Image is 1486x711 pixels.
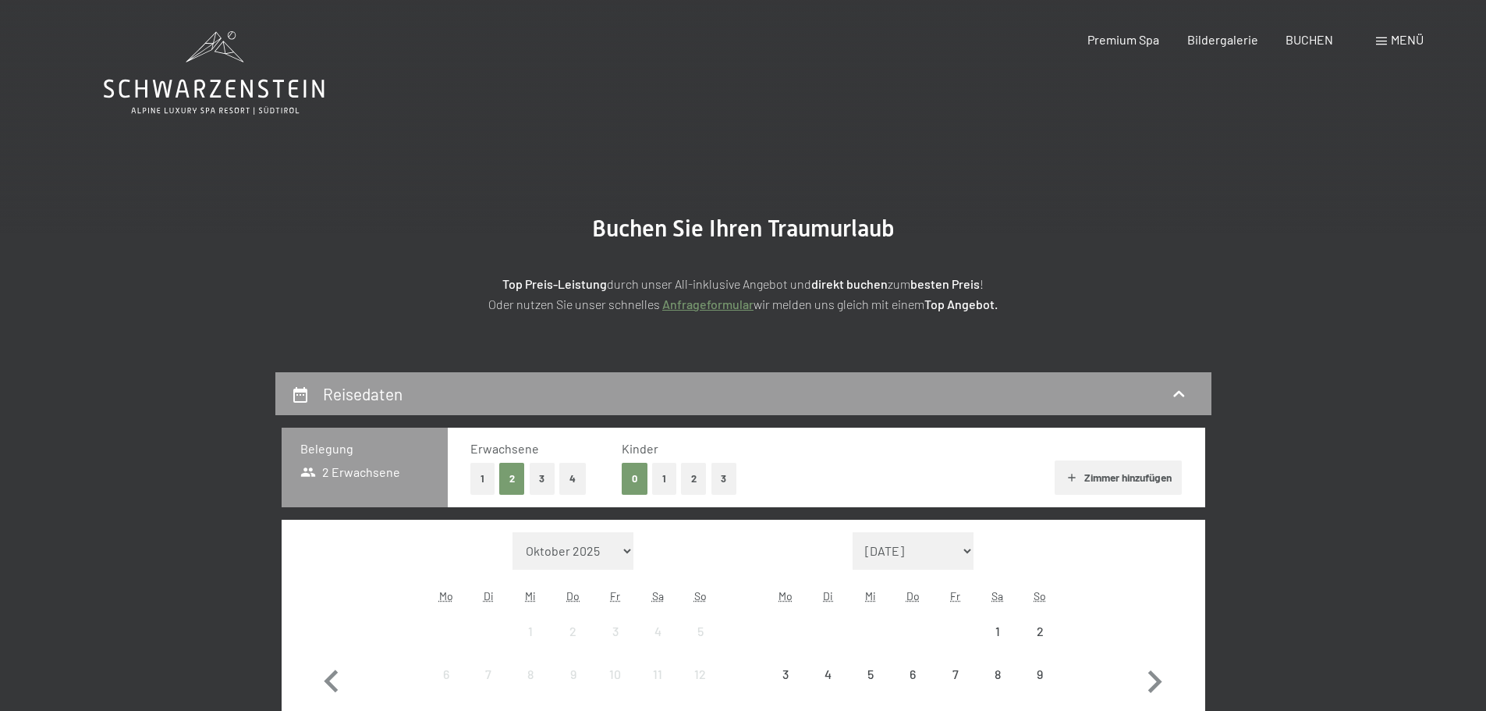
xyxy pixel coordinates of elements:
div: Thu Nov 06 2025 [892,653,934,695]
strong: Top Angebot. [924,297,998,311]
div: 2 [554,625,593,664]
div: Sat Nov 01 2025 [977,610,1019,652]
div: 7 [469,668,508,707]
div: Fri Nov 07 2025 [934,653,976,695]
abbr: Freitag [610,589,620,603]
div: Anreise nicht möglich [892,653,934,695]
div: Mon Oct 06 2025 [425,653,467,695]
abbr: Samstag [991,589,1003,603]
a: Anfrageformular [662,297,754,311]
div: Anreise nicht möglich [977,653,1019,695]
div: Anreise nicht möglich [594,653,637,695]
button: 1 [470,463,495,495]
div: Wed Nov 05 2025 [849,653,892,695]
abbr: Sonntag [1034,589,1046,603]
div: Mon Nov 03 2025 [764,653,807,695]
a: BUCHEN [1286,32,1333,47]
div: Anreise nicht möglich [467,653,509,695]
div: 2 [1020,625,1059,664]
div: Anreise nicht möglich [552,610,594,652]
div: Sun Nov 09 2025 [1019,653,1061,695]
div: Anreise nicht möglich [425,653,467,695]
p: durch unser All-inklusive Angebot und zum ! Oder nutzen Sie unser schnelles wir melden uns gleich... [353,274,1133,314]
abbr: Mittwoch [865,589,876,603]
div: Anreise nicht möglich [594,610,637,652]
div: Anreise nicht möglich [764,653,807,695]
abbr: Donnerstag [906,589,920,603]
div: 1 [511,625,550,664]
abbr: Donnerstag [566,589,580,603]
div: Fri Oct 10 2025 [594,653,637,695]
div: Anreise nicht möglich [1019,653,1061,695]
span: 2 Erwachsene [300,464,401,481]
div: 6 [427,668,466,707]
span: Bildergalerie [1187,32,1258,47]
div: 9 [1020,668,1059,707]
div: 4 [809,668,848,707]
button: 3 [530,463,555,495]
h3: Belegung [300,440,429,457]
div: Anreise nicht möglich [807,653,849,695]
div: Anreise nicht möglich [637,653,679,695]
div: Sun Oct 05 2025 [679,610,721,652]
div: Anreise nicht möglich [637,610,679,652]
abbr: Montag [439,589,453,603]
div: 9 [554,668,593,707]
abbr: Dienstag [484,589,494,603]
strong: besten Preis [910,276,980,291]
div: Sun Nov 02 2025 [1019,610,1061,652]
div: Anreise nicht möglich [552,653,594,695]
div: Anreise nicht möglich [849,653,892,695]
div: Wed Oct 08 2025 [509,653,551,695]
abbr: Dienstag [823,589,833,603]
span: Buchen Sie Ihren Traumurlaub [592,215,895,242]
span: Kinder [622,441,658,456]
div: Fri Oct 03 2025 [594,610,637,652]
button: 3 [711,463,737,495]
div: 3 [766,668,805,707]
div: 10 [596,668,635,707]
div: 8 [978,668,1017,707]
abbr: Sonntag [694,589,707,603]
div: 12 [680,668,719,707]
div: Anreise nicht möglich [679,653,721,695]
div: Tue Oct 07 2025 [467,653,509,695]
div: Sat Oct 04 2025 [637,610,679,652]
div: Anreise nicht möglich [1019,610,1061,652]
button: 1 [652,463,676,495]
div: Sat Nov 08 2025 [977,653,1019,695]
h2: Reisedaten [323,384,403,403]
div: Anreise nicht möglich [509,653,551,695]
button: 2 [499,463,525,495]
div: Anreise nicht möglich [934,653,976,695]
button: 4 [559,463,586,495]
div: 5 [680,625,719,664]
div: 7 [935,668,974,707]
div: Tue Nov 04 2025 [807,653,849,695]
div: 1 [978,625,1017,664]
span: Menü [1391,32,1424,47]
abbr: Freitag [950,589,960,603]
div: Anreise nicht möglich [679,610,721,652]
button: Zimmer hinzufügen [1055,460,1182,495]
div: Sun Oct 12 2025 [679,653,721,695]
div: Sat Oct 11 2025 [637,653,679,695]
a: Premium Spa [1087,32,1159,47]
abbr: Mittwoch [525,589,536,603]
strong: Top Preis-Leistung [502,276,607,291]
div: 8 [511,668,550,707]
strong: direkt buchen [811,276,888,291]
div: 11 [638,668,677,707]
div: Thu Oct 09 2025 [552,653,594,695]
div: 4 [638,625,677,664]
div: 6 [893,668,932,707]
abbr: Samstag [652,589,664,603]
div: 3 [596,625,635,664]
div: Wed Oct 01 2025 [509,610,551,652]
button: 0 [622,463,647,495]
abbr: Montag [778,589,793,603]
div: Anreise nicht möglich [509,610,551,652]
button: 2 [681,463,707,495]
